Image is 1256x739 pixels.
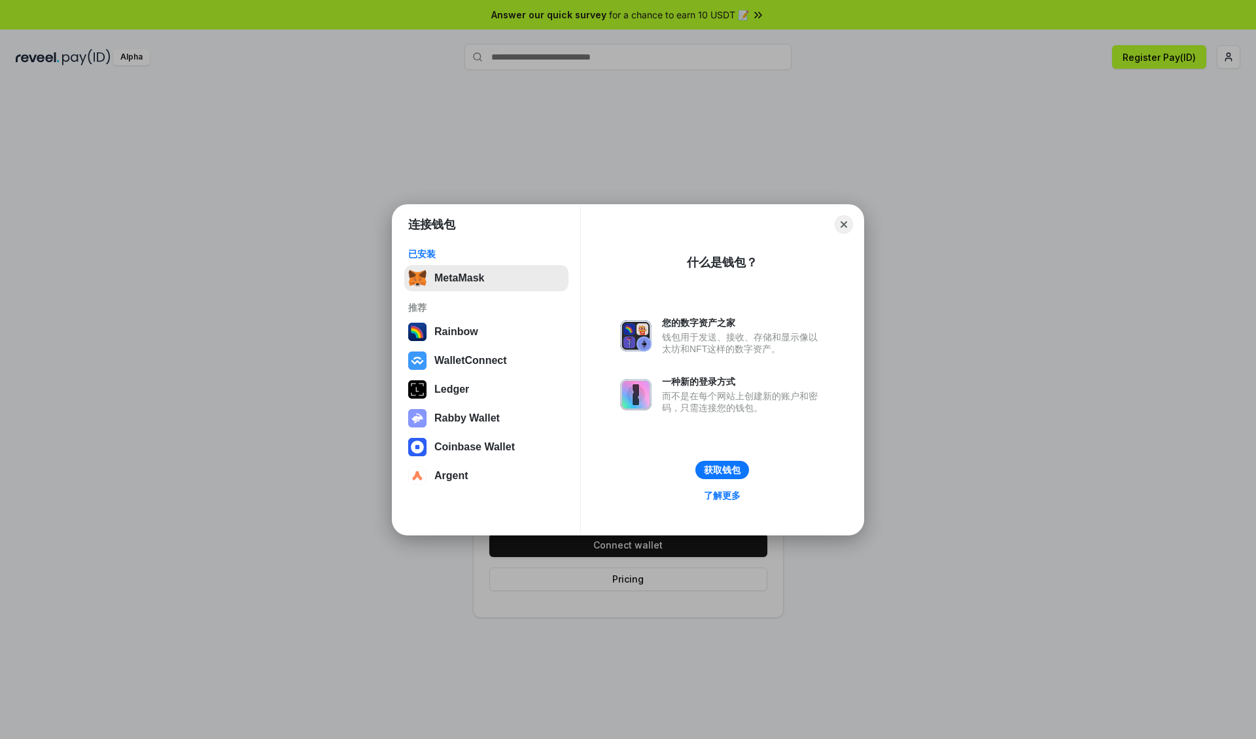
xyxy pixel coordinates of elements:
[408,467,427,485] img: svg+xml,%3Csvg%20width%3D%2228%22%20height%3D%2228%22%20viewBox%3D%220%200%2028%2028%22%20fill%3D...
[620,320,652,351] img: svg+xml,%3Csvg%20xmlns%3D%22http%3A%2F%2Fwww.w3.org%2F2000%2Fsvg%22%20fill%3D%22none%22%20viewBox...
[434,470,468,482] div: Argent
[434,412,500,424] div: Rabby Wallet
[404,434,568,460] button: Coinbase Wallet
[404,376,568,403] button: Ledger
[434,441,515,453] div: Coinbase Wallet
[620,379,652,410] img: svg+xml,%3Csvg%20xmlns%3D%22http%3A%2F%2Fwww.w3.org%2F2000%2Fsvg%22%20fill%3D%22none%22%20viewBox...
[408,438,427,456] img: svg+xml,%3Csvg%20width%3D%2228%22%20height%3D%2228%22%20viewBox%3D%220%200%2028%2028%22%20fill%3D...
[408,302,565,314] div: 推荐
[434,384,469,395] div: Ledger
[404,405,568,431] button: Rabby Wallet
[704,490,741,501] div: 了解更多
[434,355,507,367] div: WalletConnect
[662,376,824,388] div: 一种新的登录方式
[408,248,565,260] div: 已安装
[404,319,568,345] button: Rainbow
[662,331,824,355] div: 钱包用于发送、接收、存储和显示像以太坊和NFT这样的数字资产。
[408,323,427,341] img: svg+xml,%3Csvg%20width%3D%22120%22%20height%3D%22120%22%20viewBox%3D%220%200%20120%20120%22%20fil...
[662,317,824,329] div: 您的数字资产之家
[404,265,568,291] button: MetaMask
[408,380,427,399] img: svg+xml,%3Csvg%20xmlns%3D%22http%3A%2F%2Fwww.w3.org%2F2000%2Fsvg%22%20width%3D%2228%22%20height%3...
[434,326,478,338] div: Rainbow
[687,255,758,270] div: 什么是钱包？
[408,269,427,287] img: svg+xml,%3Csvg%20fill%3D%22none%22%20height%3D%2233%22%20viewBox%3D%220%200%2035%2033%22%20width%...
[704,464,741,476] div: 获取钱包
[408,217,455,232] h1: 连接钱包
[408,351,427,370] img: svg+xml,%3Csvg%20width%3D%2228%22%20height%3D%2228%22%20viewBox%3D%220%200%2028%2028%22%20fill%3D...
[662,390,824,414] div: 而不是在每个网站上创建新的账户和密码，只需连接您的钱包。
[695,461,749,479] button: 获取钱包
[404,463,568,489] button: Argent
[404,348,568,374] button: WalletConnect
[434,272,484,284] div: MetaMask
[696,487,748,504] a: 了解更多
[835,215,853,234] button: Close
[408,409,427,427] img: svg+xml,%3Csvg%20xmlns%3D%22http%3A%2F%2Fwww.w3.org%2F2000%2Fsvg%22%20fill%3D%22none%22%20viewBox...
